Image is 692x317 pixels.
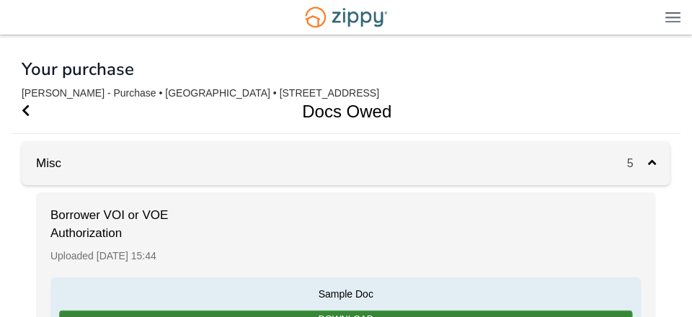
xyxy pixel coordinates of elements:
[50,207,195,242] span: Borrower VOI or VOE Authorization
[22,156,61,170] a: Misc
[22,87,670,99] div: [PERSON_NAME] - Purchase • [GEOGRAPHIC_DATA] • [STREET_ADDRESS]
[58,285,634,301] span: Sample Doc
[22,89,30,133] a: Go Back
[627,157,648,169] span: 5
[50,242,642,270] div: Uploaded [DATE] 15:44
[11,89,665,133] h1: Docs Owed
[22,60,134,79] h1: Your purchase
[665,12,681,22] img: Mobile Dropdown Menu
